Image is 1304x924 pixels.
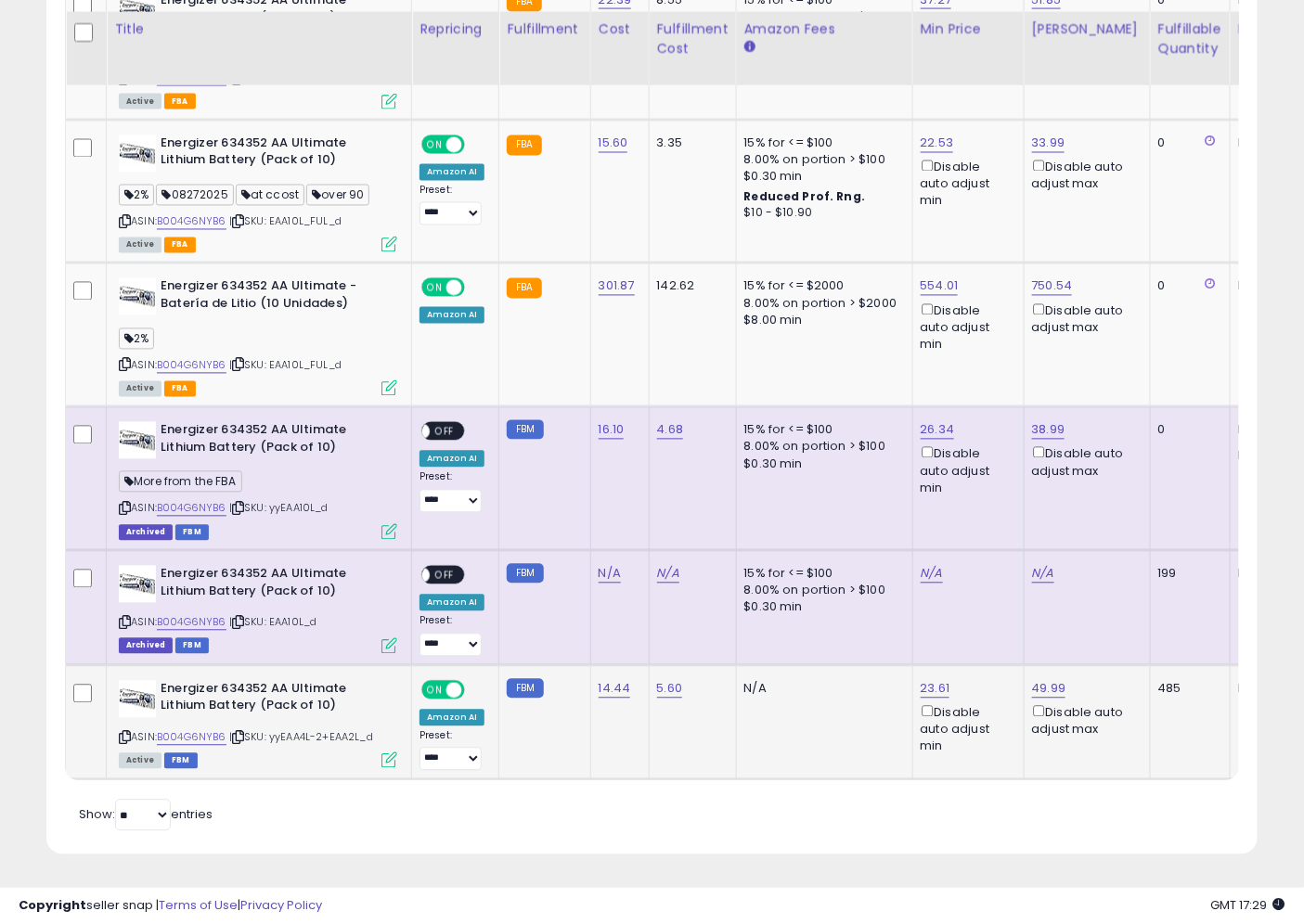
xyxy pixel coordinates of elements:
div: Disable auto adjust max [1032,157,1136,193]
small: Amazon Fees. [744,39,755,56]
div: Amazon AI [420,307,484,324]
span: All listings currently available for purchase on Amazon [119,94,161,109]
div: Amazon AI [420,164,484,181]
span: ON [423,682,446,698]
small: FBM [507,679,543,699]
span: All listings currently available for purchase on Amazon [119,381,161,397]
div: Title [114,19,404,39]
span: | SKU: yyEAA4L-2+EAA2L_d [229,730,373,745]
a: B004G6NYB6 [157,730,226,746]
a: N/A [921,565,943,584]
div: Repricing [420,19,491,39]
span: | SKU: EAA10L_FUL_d [229,214,342,229]
a: 49.99 [1032,680,1066,699]
img: 41xbsoMa78L._SL40_.jpg [119,681,156,718]
span: ON [423,280,446,296]
div: seller snap | | [19,897,322,915]
div: 15% for <= $2000 [744,278,898,295]
div: 3.35 [657,135,722,152]
span: FBA [164,237,196,253]
a: 750.54 [1032,277,1073,296]
div: 8.00% on portion > $100 [744,152,898,169]
span: | SKU: EAA10L_FUL_d [229,358,342,373]
div: Disable auto adjust max [1032,443,1136,480]
div: Disable auto adjust min [921,301,1010,353]
div: Disable auto adjust min [921,157,1010,210]
a: 15.60 [599,135,628,153]
span: | SKU: yyEAA10L_d [229,501,329,516]
span: ON [423,136,446,152]
a: B004G6NYB6 [157,615,226,631]
span: OFF [462,136,492,152]
div: 142.62 [657,278,722,295]
span: FBA [164,94,196,109]
strong: Copyright [19,896,86,914]
span: 2025-10-6 17:29 GMT [1211,896,1285,914]
span: 2% [119,185,154,206]
b: Energizer 634352 AA Ultimate Lithium Battery (Pack of 10) [161,566,386,605]
div: 485 [1158,681,1216,698]
div: ASIN: [119,135,397,251]
a: B004G6NYB6 [157,358,226,374]
div: ASIN: [119,278,397,394]
div: $10 - $10.90 [744,206,898,222]
span: FBM [175,525,209,541]
b: Energizer 634352 AA Ultimate Lithium Battery (Pack of 10) [161,681,386,720]
a: 14.44 [599,680,631,699]
div: 0 [1158,278,1216,295]
div: Disable auto adjust max [1032,702,1136,738]
div: 8.00% on portion > $100 [744,583,898,599]
span: Listings that have been deleted from Seller Central [119,525,173,541]
div: Min Price [921,19,1016,39]
div: 0 [1158,422,1216,439]
b: Energizer 634352 AA Ultimate - Batería de Litio (10 Unidades) [161,278,386,317]
a: 26.34 [921,421,955,440]
span: OFF [462,280,492,296]
span: Show: entries [79,806,213,824]
b: Energizer 634352 AA Ultimate Lithium Battery (Pack of 10) [161,422,386,461]
div: Fulfillable Quantity [1158,19,1222,58]
div: ASIN: [119,681,397,767]
div: 15% for <= $100 [744,422,898,439]
small: FBA [507,278,541,299]
img: 41xbsoMa78L._SL40_.jpg [119,422,156,459]
small: FBM [507,420,543,440]
span: OFF [430,568,459,584]
a: 16.10 [599,421,625,440]
a: 5.60 [657,680,683,699]
a: Terms of Use [159,896,238,914]
div: Amazon AI [420,595,484,611]
div: Preset: [420,730,484,772]
div: $0.30 min [744,599,898,616]
div: Preset: [420,185,484,226]
span: FBM [175,638,209,654]
b: Reduced Prof. Rng. [744,189,866,205]
span: FBA [164,381,196,397]
div: [PERSON_NAME] [1032,19,1143,39]
div: 8.00% on portion > $100 [744,8,898,25]
div: Fulfillment [507,19,582,39]
div: Cost [599,19,641,39]
a: 4.68 [657,421,684,440]
img: 41xbsoMa78L._SL40_.jpg [119,566,156,603]
span: | SKU: EAA10L_d [229,615,317,630]
span: All listings currently available for purchase on Amazon [119,753,161,769]
div: Disable auto adjust max [1032,301,1136,337]
div: Preset: [420,615,484,657]
div: ASIN: [119,566,397,652]
div: Amazon Fees [744,19,905,39]
b: Energizer 634352 AA Ultimate Lithium Battery (Pack of 10) [161,135,386,174]
span: All listings currently available for purchase on Amazon [119,237,161,253]
div: 8.00% on portion > $100 [744,439,898,456]
a: 554.01 [921,277,959,296]
span: FBM [164,753,198,769]
div: 15% for <= $100 [744,135,898,152]
img: 41xbsoMa78L._SL40_.jpg [119,278,156,315]
a: 23.61 [921,680,950,699]
span: More from the FBA [119,471,242,493]
div: $0.30 min [744,169,898,186]
a: Privacy Policy [240,896,322,914]
span: 08272025 [156,185,233,206]
div: Fulfillment Cost [657,19,729,58]
div: ASIN: [119,422,397,538]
